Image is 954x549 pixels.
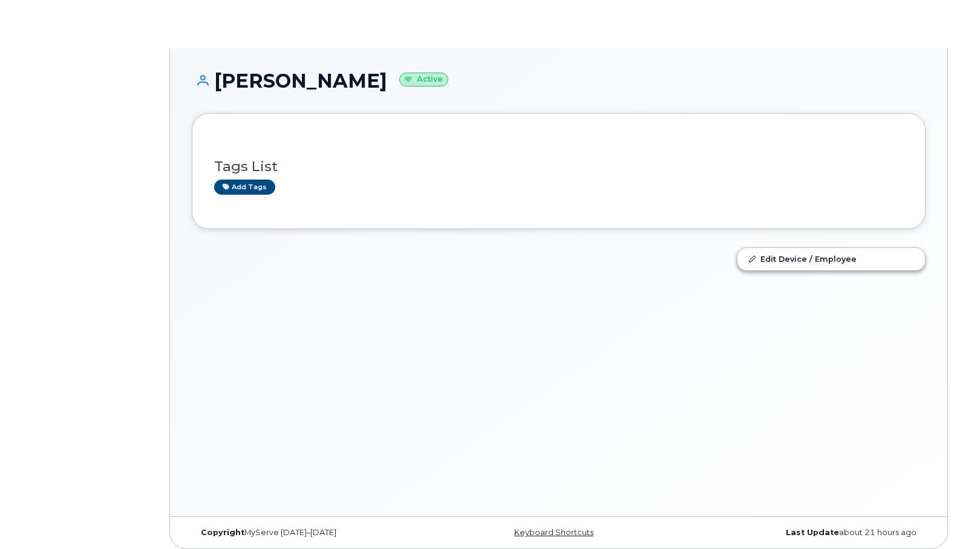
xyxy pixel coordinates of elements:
[514,528,593,537] a: Keyboard Shortcuts
[214,180,275,195] a: Add tags
[786,528,839,537] strong: Last Update
[399,73,448,86] small: Active
[214,159,903,174] h3: Tags List
[192,70,926,91] h1: [PERSON_NAME]
[737,248,925,270] a: Edit Device / Employee
[681,528,926,538] div: about 21 hours ago
[201,528,244,537] strong: Copyright
[192,528,436,538] div: MyServe [DATE]–[DATE]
